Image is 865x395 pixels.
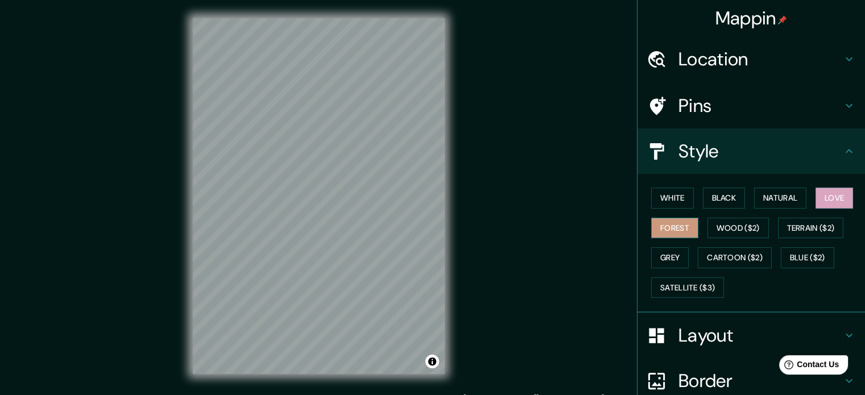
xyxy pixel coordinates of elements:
button: White [651,188,694,209]
button: Forest [651,218,698,239]
h4: Style [678,140,842,163]
div: Pins [638,83,865,128]
h4: Mappin [715,7,788,30]
button: Black [703,188,746,209]
iframe: Help widget launcher [764,351,852,382]
button: Satellite ($3) [651,277,724,298]
div: Location [638,36,865,82]
canvas: Map [193,18,445,374]
button: Wood ($2) [707,218,769,239]
button: Blue ($2) [781,247,834,268]
button: Love [816,188,853,209]
img: pin-icon.png [778,15,787,24]
h4: Location [678,48,842,70]
button: Grey [651,247,689,268]
button: Terrain ($2) [778,218,844,239]
h4: Layout [678,324,842,347]
div: Layout [638,313,865,358]
h4: Border [678,369,842,392]
button: Toggle attribution [425,355,439,368]
button: Cartoon ($2) [698,247,772,268]
h4: Pins [678,94,842,117]
button: Natural [754,188,806,209]
div: Style [638,128,865,174]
